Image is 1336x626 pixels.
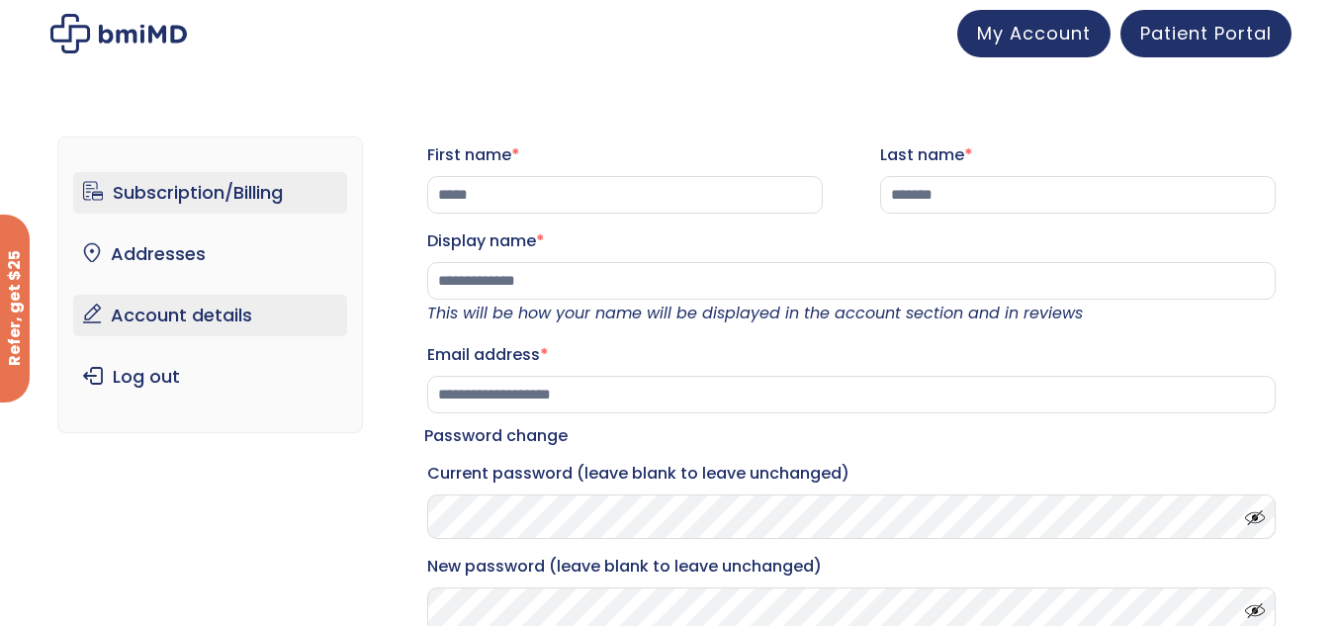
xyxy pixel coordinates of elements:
em: This will be how your name will be displayed in the account section and in reviews [427,302,1083,324]
label: First name [427,139,823,171]
label: Current password (leave blank to leave unchanged) [427,458,1276,490]
a: Patient Portal [1120,10,1291,57]
a: My Account [957,10,1111,57]
span: My Account [977,21,1091,45]
a: Addresses [73,233,347,275]
a: Subscription/Billing [73,172,347,214]
legend: Password change [424,422,568,450]
a: Account details [73,295,347,336]
span: Patient Portal [1140,21,1272,45]
nav: Account pages [57,136,363,433]
label: New password (leave blank to leave unchanged) [427,551,1276,582]
label: Display name [427,225,1276,257]
label: Email address [427,339,1276,371]
label: Last name [880,139,1276,171]
a: Log out [73,356,347,398]
img: My account [50,14,187,53]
